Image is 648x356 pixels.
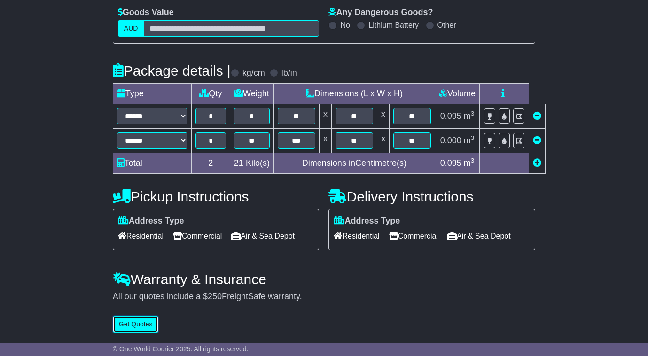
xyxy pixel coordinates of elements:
button: Get Quotes [113,316,159,333]
label: No [340,21,350,30]
td: x [319,129,331,153]
span: 0.095 [440,111,461,121]
span: Air & Sea Depot [231,229,295,243]
sup: 3 [471,134,475,141]
a: Remove this item [533,136,541,145]
td: Weight [230,84,273,104]
label: kg/cm [242,68,265,78]
h4: Package details | [113,63,231,78]
span: Commercial [389,229,438,243]
sup: 3 [471,157,475,164]
label: Goods Value [118,8,174,18]
a: Add new item [533,158,541,168]
span: Commercial [173,229,222,243]
td: x [377,129,389,153]
h4: Pickup Instructions [113,189,320,204]
span: m [464,136,475,145]
span: Air & Sea Depot [447,229,511,243]
label: Address Type [334,216,400,226]
label: Other [437,21,456,30]
label: lb/in [281,68,297,78]
label: Address Type [118,216,184,226]
td: x [377,104,389,129]
h4: Warranty & Insurance [113,271,535,287]
td: x [319,104,331,129]
label: Any Dangerous Goods? [328,8,433,18]
td: Kilo(s) [230,153,273,174]
td: Type [113,84,191,104]
label: AUD [118,20,144,37]
label: Lithium Battery [368,21,419,30]
h4: Delivery Instructions [328,189,535,204]
td: Dimensions in Centimetre(s) [273,153,435,174]
span: m [464,111,475,121]
span: © One World Courier 2025. All rights reserved. [113,345,249,353]
td: Qty [191,84,230,104]
td: Dimensions (L x W x H) [273,84,435,104]
span: 250 [208,292,222,301]
span: 0.000 [440,136,461,145]
sup: 3 [471,110,475,117]
span: m [464,158,475,168]
td: Total [113,153,191,174]
span: Residential [334,229,379,243]
span: Residential [118,229,164,243]
td: 2 [191,153,230,174]
div: All our quotes include a $ FreightSafe warranty. [113,292,535,302]
span: 21 [234,158,243,168]
td: Volume [435,84,479,104]
a: Remove this item [533,111,541,121]
span: 0.095 [440,158,461,168]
